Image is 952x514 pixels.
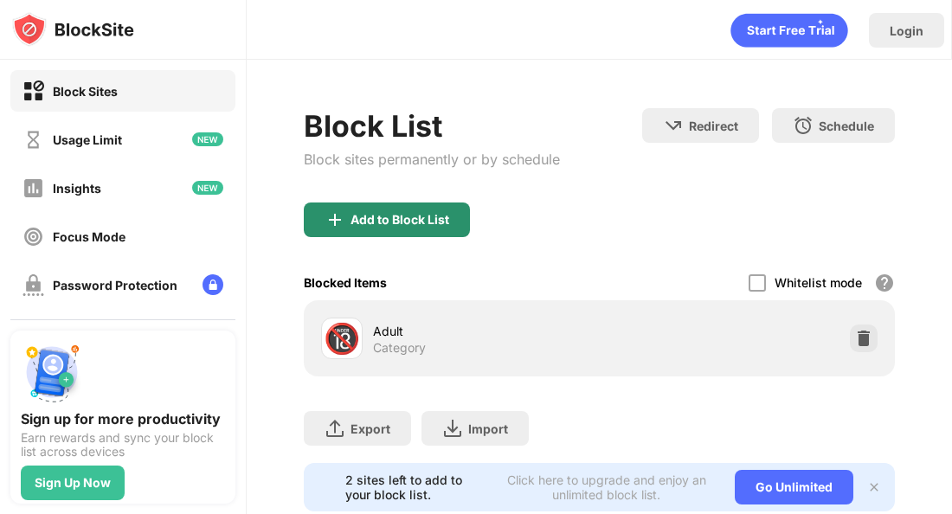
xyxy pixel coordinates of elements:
[735,470,853,504] div: Go Unlimited
[304,151,560,168] div: Block sites permanently or by schedule
[192,132,223,146] img: new-icon.svg
[23,129,44,151] img: time-usage-off.svg
[373,340,426,356] div: Category
[890,23,923,38] div: Login
[689,119,738,133] div: Redirect
[304,108,560,144] div: Block List
[351,421,390,436] div: Export
[192,181,223,195] img: new-icon.svg
[867,480,881,494] img: x-button.svg
[23,226,44,247] img: focus-off.svg
[351,213,449,227] div: Add to Block List
[499,472,714,502] div: Click here to upgrade and enjoy an unlimited block list.
[53,278,177,292] div: Password Protection
[21,410,225,427] div: Sign up for more productivity
[775,275,862,290] div: Whitelist mode
[53,229,125,244] div: Focus Mode
[35,476,111,490] div: Sign Up Now
[53,84,118,99] div: Block Sites
[819,119,874,133] div: Schedule
[23,274,44,296] img: password-protection-off.svg
[23,80,44,102] img: block-on.svg
[21,341,83,403] img: push-signup.svg
[23,177,44,199] img: insights-off.svg
[730,13,848,48] div: animation
[345,472,488,502] div: 2 sites left to add to your block list.
[12,12,134,47] img: logo-blocksite.svg
[53,181,101,196] div: Insights
[373,322,600,340] div: Adult
[21,431,225,459] div: Earn rewards and sync your block list across devices
[324,321,360,357] div: 🔞
[304,275,387,290] div: Blocked Items
[468,421,508,436] div: Import
[53,132,122,147] div: Usage Limit
[203,274,223,295] img: lock-menu.svg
